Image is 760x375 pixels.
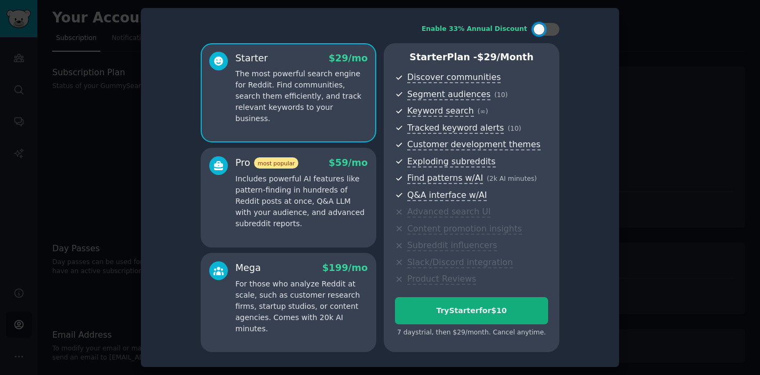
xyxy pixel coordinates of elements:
[407,240,497,251] span: Subreddit influencers
[407,89,490,100] span: Segment audiences
[322,262,368,273] span: $ 199 /mo
[395,305,548,316] div: Try Starter for $10
[235,68,368,124] p: The most powerful search engine for Reddit. Find communities, search them efficiently, and track ...
[235,278,368,334] p: For those who analyze Reddit at scale, such as customer research firms, startup studios, or conte...
[407,224,522,235] span: Content promotion insights
[478,108,488,115] span: ( ∞ )
[395,297,548,324] button: TryStarterfor$10
[508,125,521,132] span: ( 10 )
[329,157,368,168] span: $ 59 /mo
[407,274,476,285] span: Product Reviews
[407,72,501,83] span: Discover communities
[407,123,504,134] span: Tracked keyword alerts
[329,53,368,63] span: $ 29 /mo
[407,257,513,268] span: Slack/Discord integration
[235,156,298,170] div: Pro
[407,156,495,167] span: Exploding subreddits
[235,261,261,275] div: Mega
[422,25,527,34] div: Enable 33% Annual Discount
[487,175,537,182] span: ( 2k AI minutes )
[235,173,368,229] p: Includes powerful AI features like pattern-finding in hundreds of Reddit posts at once, Q&A LLM w...
[407,206,490,218] span: Advanced search UI
[407,190,487,201] span: Q&A interface w/AI
[254,157,299,169] span: most popular
[407,139,541,150] span: Customer development themes
[235,52,268,65] div: Starter
[395,51,548,64] p: Starter Plan -
[407,106,474,117] span: Keyword search
[494,91,508,99] span: ( 10 )
[395,328,548,338] div: 7 days trial, then $ 29 /month . Cancel anytime.
[477,52,534,62] span: $ 29 /month
[407,173,483,184] span: Find patterns w/AI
